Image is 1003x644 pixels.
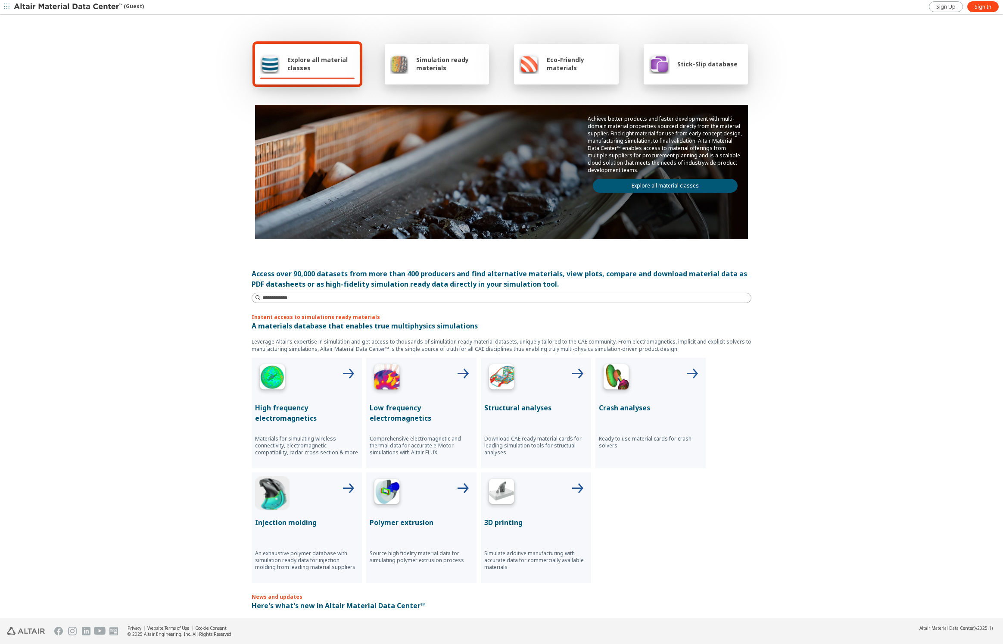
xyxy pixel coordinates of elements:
[936,3,956,10] span: Sign Up
[519,53,539,74] img: Eco-Friendly materials
[370,517,473,528] p: Polymer extrusion
[252,600,751,611] p: Here's what's new in Altair Material Data Center™
[255,476,290,510] img: Injection Molding Icon
[14,3,124,11] img: Altair Material Data Center
[287,56,355,72] span: Explore all material classes
[484,361,519,396] img: Structural Analyses Icon
[370,403,473,423] p: Low frequency electromagnetics
[255,361,290,396] img: High Frequency Icon
[547,56,613,72] span: Eco-Friendly materials
[593,179,738,193] a: Explore all material classes
[128,631,233,637] div: © 2025 Altair Engineering, Inc. All Rights Reserved.
[252,358,362,468] button: High Frequency IconHigh frequency electromagneticsMaterials for simulating wireless connectivity,...
[484,550,588,571] p: Simulate additive manufacturing with accurate data for commercially available materials
[484,435,588,456] p: Download CAE ready material cards for leading simulation tools for structual analyses
[255,550,358,571] p: An exhaustive polymer database with simulation ready data for injection molding from leading mate...
[255,517,358,528] p: Injection molding
[484,517,588,528] p: 3D printing
[484,476,519,510] img: 3D Printing Icon
[481,358,591,468] button: Structural Analyses IconStructural analysesDownload CAE ready material cards for leading simulati...
[484,403,588,413] p: Structural analyses
[929,1,963,12] a: Sign Up
[649,53,670,74] img: Stick-Slip database
[252,593,751,600] p: News and updates
[128,625,141,631] a: Privacy
[366,358,477,468] button: Low Frequency IconLow frequency electromagneticsComprehensive electromagnetic and thermal data fo...
[975,3,991,10] span: Sign In
[7,627,45,635] img: Altair Engineering
[255,403,358,423] p: High frequency electromagnetics
[677,60,738,68] span: Stick-Slip database
[370,476,404,510] img: Polymer Extrusion Icon
[252,269,751,289] div: Access over 90,000 datasets from more than 400 producers and find alternative materials, view plo...
[599,361,633,396] img: Crash Analyses Icon
[919,625,993,631] div: (v2025.1)
[481,472,591,583] button: 3D Printing Icon3D printingSimulate additive manufacturing with accurate data for commercially av...
[919,625,974,631] span: Altair Material Data Center
[588,115,743,174] p: Achieve better products and faster development with multi-domain material properties sourced dire...
[370,361,404,396] img: Low Frequency Icon
[370,435,473,456] p: Comprehensive electromagnetic and thermal data for accurate e-Motor simulations with Altair FLUX
[416,56,484,72] span: Simulation ready materials
[260,53,280,74] img: Explore all material classes
[290,618,751,625] p: [DATE]
[599,403,702,413] p: Crash analyses
[252,321,751,331] p: A materials database that enables true multiphysics simulations
[390,53,408,74] img: Simulation ready materials
[370,550,473,564] p: Source high fidelity material data for simulating polymer extrusion process
[147,625,189,631] a: Website Terms of Use
[252,472,362,583] button: Injection Molding IconInjection moldingAn exhaustive polymer database with simulation ready data ...
[599,435,702,449] p: Ready to use material cards for crash solvers
[195,625,227,631] a: Cookie Consent
[14,3,144,11] div: (Guest)
[967,1,999,12] a: Sign In
[255,435,358,456] p: Materials for simulating wireless connectivity, electromagnetic compatibility, radar cross sectio...
[252,313,751,321] p: Instant access to simulations ready materials
[366,472,477,583] button: Polymer Extrusion IconPolymer extrusionSource high fidelity material data for simulating polymer ...
[595,358,706,468] button: Crash Analyses IconCrash analysesReady to use material cards for crash solvers
[252,338,751,353] p: Leverage Altair’s expertise in simulation and get access to thousands of simulation ready materia...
